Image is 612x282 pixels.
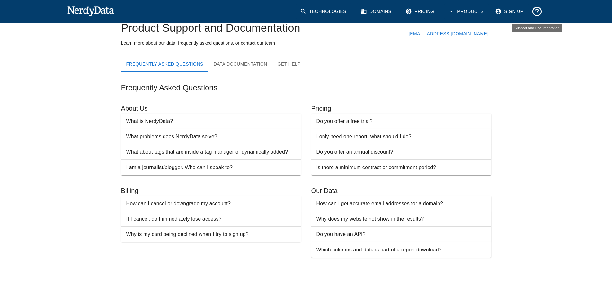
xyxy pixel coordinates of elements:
button: Is there a minimum contract or commitment period? [311,160,491,175]
button: Frequently Asked Questions [121,57,208,72]
div: Support and Documentation [512,24,562,32]
p: I only need one report, what should I do? [316,133,412,141]
p: Do you offer an annual discount? [316,148,393,156]
p: Which columns and data is part of a report download? [316,246,442,254]
p: Why is my card being declined when I try to sign up? [126,231,249,238]
button: Products [444,3,489,20]
p: What problems does NerdyData solve? [126,133,217,141]
button: What is NerdyData? [121,114,301,129]
p: What is NerdyData? [126,117,173,125]
button: I am a journalist/blogger. Who can I speak to? [121,160,301,175]
h3: Pricing [311,103,491,114]
button: If I cancel, do I immediately lose access? [121,211,301,227]
button: Do you have an API? [311,227,491,242]
h2: Frequently Asked Questions [121,83,491,93]
button: Support and Documentation [529,3,545,20]
h3: Our Data [311,186,491,196]
p: If I cancel, do I immediately lose access? [126,215,222,223]
img: NerdyData.com [67,5,114,17]
h3: Billing [121,186,301,196]
a: [EMAIL_ADDRESS][DOMAIN_NAME] [406,28,491,40]
button: What problems does NerdyData solve? [121,129,301,144]
button: Why does my website not show in the results? [311,211,491,227]
button: What about tags that are inside a tag manager or dynamically added? [121,144,301,160]
button: Data Documentation [208,57,272,72]
p: Is there a minimum contract or commitment period? [316,164,436,171]
h1: Product Support and Documentation [121,21,333,35]
p: How can I cancel or downgrade my account? [126,200,231,207]
button: Which columns and data is part of a report download? [311,242,491,258]
button: Get Help [272,57,306,72]
p: What about tags that are inside a tag manager or dynamically added? [126,148,288,156]
button: How can I cancel or downgrade my account? [121,196,301,211]
h3: About Us [121,103,301,114]
button: Do you offer an annual discount? [311,144,491,160]
a: Domains [357,3,396,20]
a: Technologies [296,3,351,20]
p: I am a journalist/blogger. Who can I speak to? [126,164,233,171]
p: Do you have an API? [316,231,366,238]
button: How can I get accurate email addresses for a domain? [311,196,491,211]
p: Why does my website not show in the results? [316,215,424,223]
a: Pricing [402,3,439,20]
h6: Learn more about our data, frequently asked questions, or contact our team [121,40,333,46]
a: Sign Up [491,3,528,20]
button: I only need one report, what should I do? [311,129,491,144]
button: Why is my card being declined when I try to sign up? [121,227,301,242]
p: How can I get accurate email addresses for a domain? [316,200,443,207]
p: Do you offer a free trial? [316,117,373,125]
button: Do you offer a free trial? [311,114,491,129]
